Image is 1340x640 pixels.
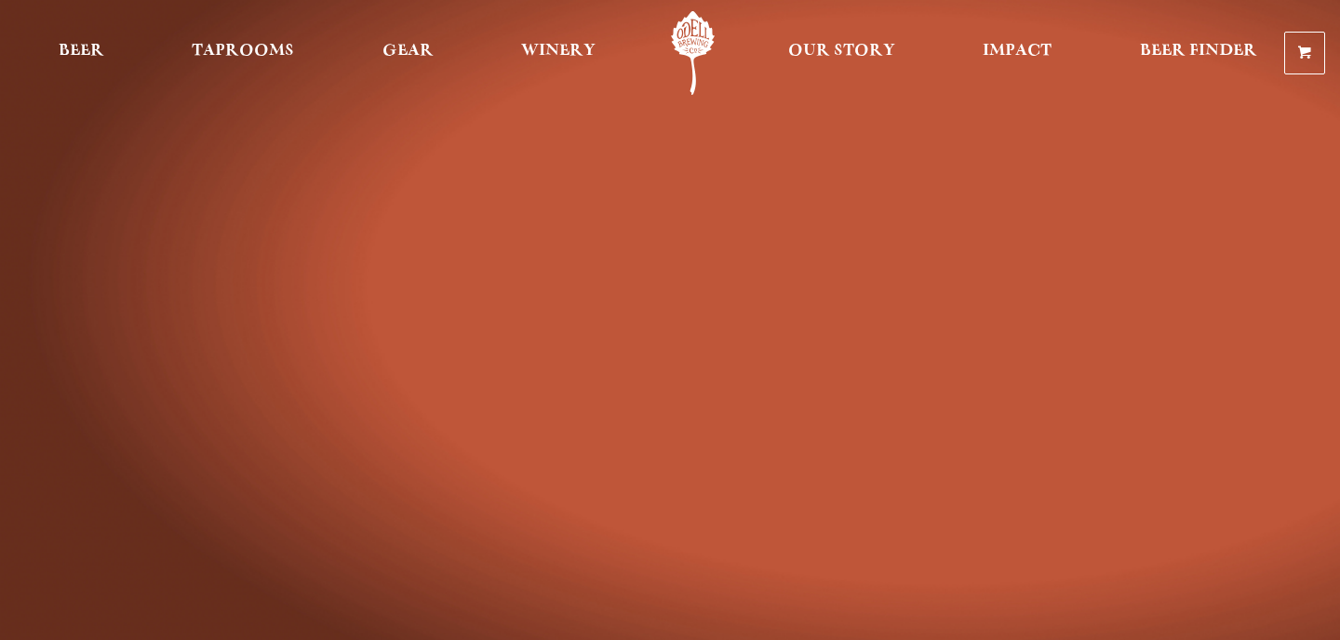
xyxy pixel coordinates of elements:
[776,11,907,95] a: Our Story
[382,44,434,59] span: Gear
[1140,44,1257,59] span: Beer Finder
[971,11,1064,95] a: Impact
[370,11,446,95] a: Gear
[521,44,596,59] span: Winery
[59,44,104,59] span: Beer
[983,44,1052,59] span: Impact
[180,11,306,95] a: Taprooms
[1128,11,1269,95] a: Beer Finder
[788,44,895,59] span: Our Story
[658,11,728,95] a: Odell Home
[509,11,608,95] a: Winery
[192,44,294,59] span: Taprooms
[47,11,116,95] a: Beer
